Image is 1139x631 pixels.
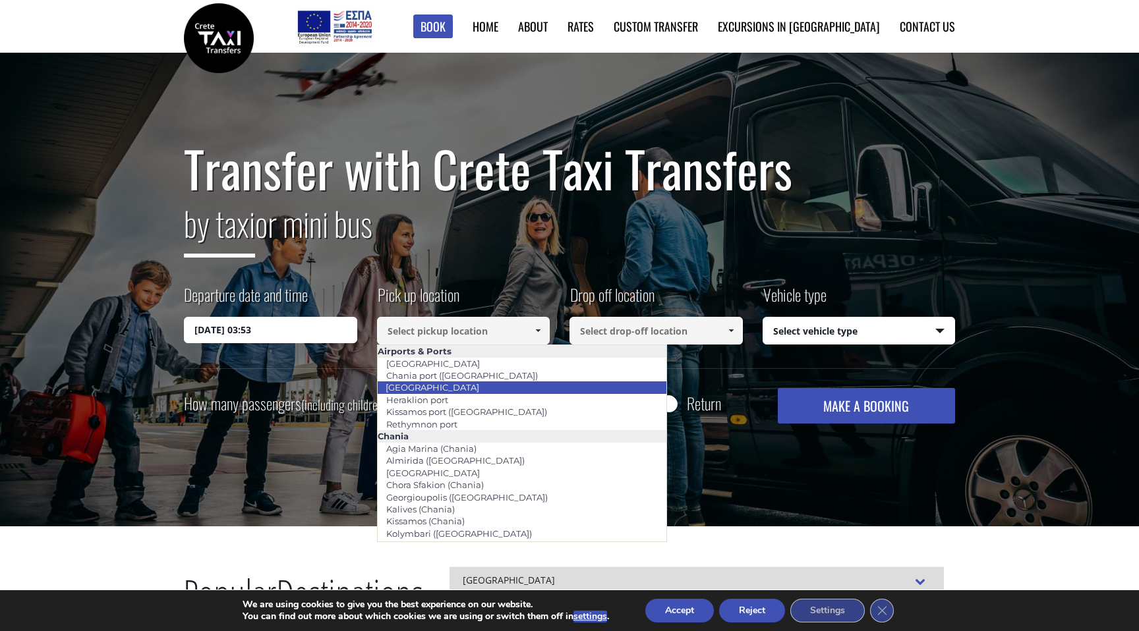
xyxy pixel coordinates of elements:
a: Rethymnon port [378,415,466,433]
a: Book [413,14,453,39]
p: You can find out more about which cookies we are using or switch them off in . [243,611,609,622]
a: Home [473,18,498,35]
a: Georgioupolis ([GEOGRAPHIC_DATA]) [378,488,556,507]
h2: or mini bus [184,196,955,267]
li: Airports & Ports [378,345,667,357]
a: Almirida ([GEOGRAPHIC_DATA]) [378,451,533,470]
a: [GEOGRAPHIC_DATA] [378,354,488,373]
a: Kalives (Chania) [378,500,463,518]
label: Return [687,395,721,412]
a: Show All Items [527,317,549,344]
small: (including children) [301,395,386,414]
button: Accept [645,599,714,622]
a: Contact us [900,18,955,35]
a: Chania port ([GEOGRAPHIC_DATA]) [378,366,546,385]
a: Agia Marina (Chania) [378,439,485,458]
a: Crete Taxi Transfers | Safe Taxi Transfer Services from to Heraklion Airport, Chania Airport, Ret... [184,30,254,43]
a: Custom Transfer [614,18,698,35]
button: Reject [719,599,785,622]
a: Kolymbari ([GEOGRAPHIC_DATA]) [378,524,540,543]
input: Select pickup location [377,317,550,344]
button: MAKE A BOOKING [778,388,955,424]
label: Pick up location [377,283,459,317]
button: Settings [790,599,865,622]
p: We are using cookies to give you the best experience on our website. [243,599,609,611]
input: Select drop-off location [569,317,743,344]
button: Close GDPR Cookie Banner [870,599,894,622]
a: About [518,18,548,35]
a: [GEOGRAPHIC_DATA] [378,464,488,482]
span: Select vehicle type [763,317,955,345]
button: settings [573,611,607,622]
label: Drop off location [569,283,655,317]
a: Kissamos port ([GEOGRAPHIC_DATA]) [378,402,556,421]
div: [GEOGRAPHIC_DATA] [450,566,944,595]
a: Heraklion port [378,391,457,409]
label: Vehicle type [763,283,827,317]
span: by taxi [184,198,255,258]
h1: Transfer with Crete Taxi Transfers [184,141,955,196]
span: Popular [183,567,276,628]
a: Rates [568,18,594,35]
label: How many passengers ? [184,388,394,420]
img: e-bannersEUERDF180X90.jpg [295,7,374,46]
a: Excursions in [GEOGRAPHIC_DATA] [718,18,880,35]
a: Chora Sfakion (Chania) [378,476,492,494]
li: Chania [378,430,667,442]
a: Show All Items [720,317,742,344]
label: Departure date and time [184,283,308,317]
img: Crete Taxi Transfers | Safe Taxi Transfer Services from to Heraklion Airport, Chania Airport, Ret... [184,3,254,73]
a: Kissamos (Chania) [378,512,473,530]
a: [GEOGRAPHIC_DATA] [377,378,488,397]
